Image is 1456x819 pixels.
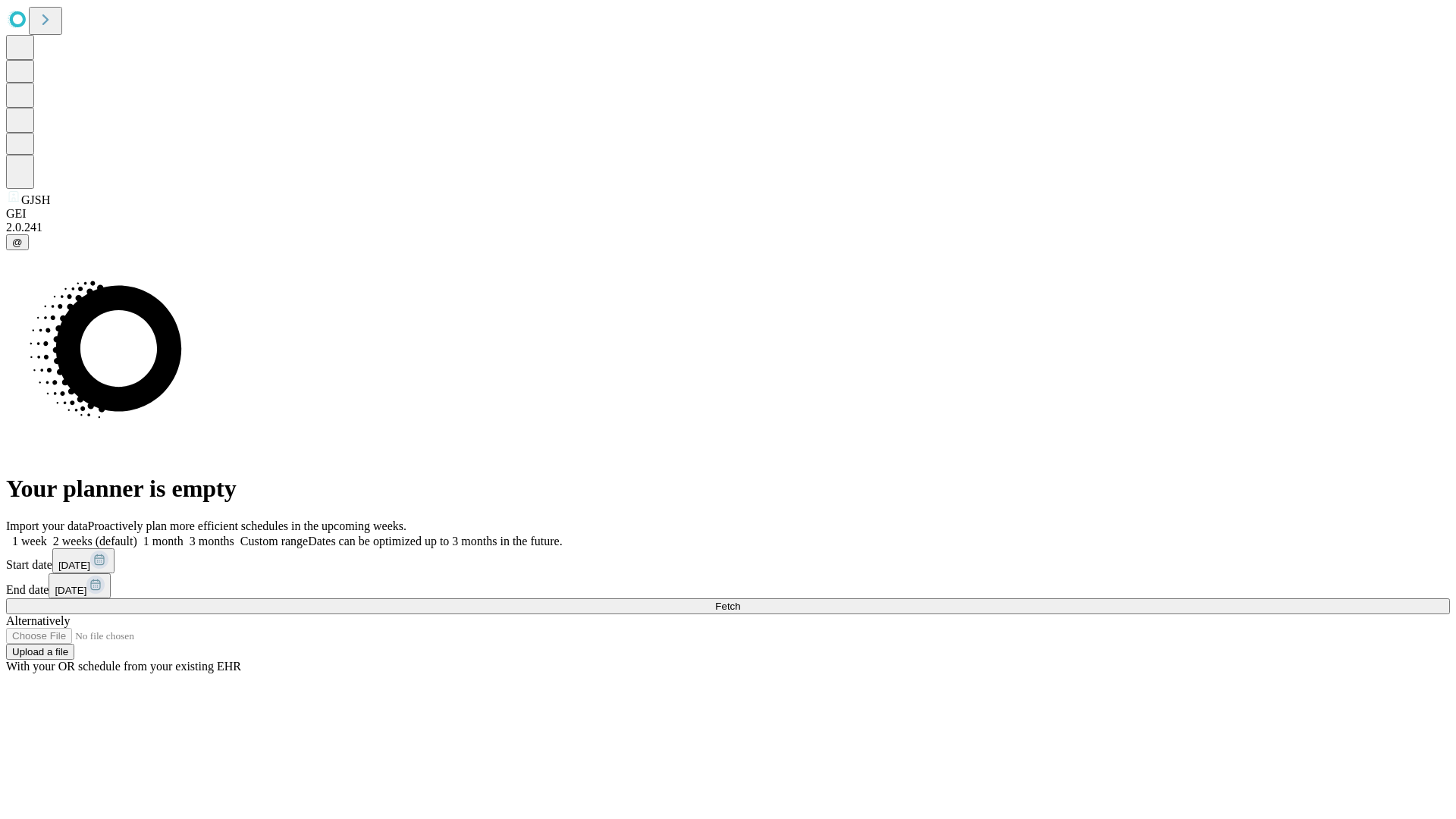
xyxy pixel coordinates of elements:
span: Proactively plan more efficient schedules in the upcoming weeks. [88,519,406,532]
div: End date [6,573,1450,598]
span: 1 month [143,535,184,548]
span: Alternatively [6,614,70,627]
span: GJSH [21,193,50,206]
span: [DATE] [58,560,90,571]
span: 2 weeks (default) [53,535,137,548]
h1: Your planner is empty [6,475,1450,503]
button: [DATE] [49,573,111,598]
div: GEI [6,207,1450,221]
span: @ [12,237,23,248]
button: Fetch [6,598,1450,614]
div: Start date [6,548,1450,573]
span: Dates can be optimized up to 3 months in the future. [308,535,562,548]
span: [DATE] [55,585,86,596]
button: [DATE] [52,548,115,573]
span: Fetch [715,601,740,612]
span: 3 months [190,535,234,548]
span: Custom range [240,535,308,548]
span: With your OR schedule from your existing EHR [6,660,241,673]
span: 1 week [12,535,47,548]
span: Import your data [6,519,88,532]
div: 2.0.241 [6,221,1450,234]
button: Upload a file [6,644,74,660]
button: @ [6,234,29,250]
